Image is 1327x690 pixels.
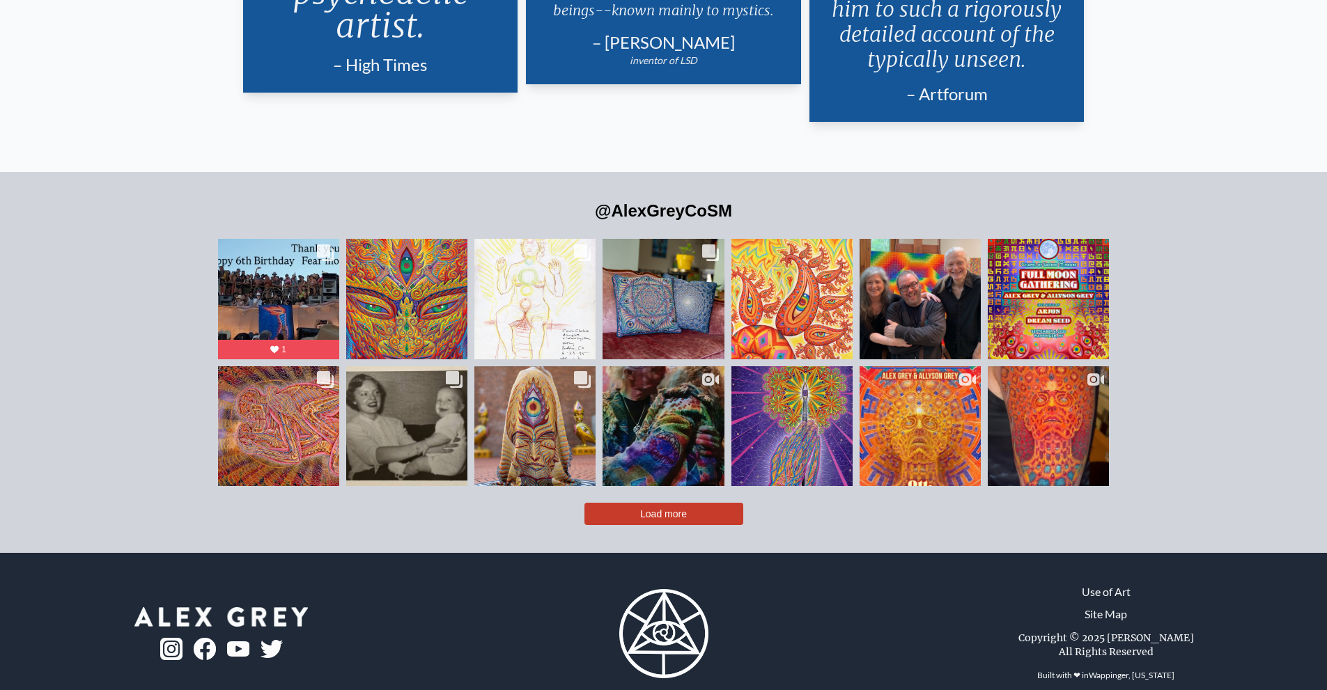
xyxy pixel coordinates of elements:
img: Welcoming back @ottsonic for our 2025 OTTumnal Equinox Celestial Celebration... [841,238,999,359]
img: Autumnal Equinox Celestial Celebration 🗓 September 20, 2025 📍 @chapelofsacr... [859,317,981,535]
a: Cozy up, and get a surprise, too! For a limited time, every Art Blanket orde... [474,366,596,486]
img: A Psychomicrograph is an imagined tiny area, as in this microscopic detail of... [731,222,853,375]
button: Load more posts [584,503,743,525]
img: My mother, Jane Alison Stewart Velzy, was born on this day in 1923. The first... [323,366,492,487]
em: inventor of LSD [630,54,697,66]
a: Use of Art [1082,583,1131,600]
a: Back to school! Cozy up your space with NEW Woven Pillows by @AlexGreyCoSM & ... [603,239,724,359]
img: The Shining One is an angelic ally with flaming skin that I met in the divine... [346,222,468,375]
a: Site Map [1085,606,1127,622]
a: In the center of the couple a subtle crystalline Shri yantra, one of the most... [218,366,339,486]
img: Cozy up, and get a surprise, too! For a limited time, every Art Blanket orde... [474,350,596,503]
img: Step inside a psychedelic wonderland at City of Gods by @alexgreycosm & @ally... [602,317,724,535]
img: Six years ago today we had a listening party for the release of the incredibl... [170,238,387,359]
a: Autumnal Equinox Celestial Celebration 🗓 September 20, 2025 📍 @chapelofsacr... [860,366,981,486]
a: "Angel Brush" portrays an artist’s praying hands wielding a brush, with tiny ... [731,366,853,486]
img: "Angel Brush" portrays an artist’s praying hands wielding a brush, with tiny ... [731,350,853,503]
div: All Rights Reserved [1059,645,1154,659]
img: In the center of the couple a subtle crystalline Shri yantra, one of the most... [217,366,340,487]
a: Welcoming back @ottsonic for our 2025 OTTumnal Equinox Celestial Celebration... [860,239,981,359]
img: ig-logo.png [160,638,183,660]
a: This will be the 30th year we have held the Body & Soul Art Intensive! Seats ... [474,239,596,359]
img: Back to school! Cozy up your space with NEW Woven Pillows by @AlexGreyCoSM & ... [602,222,724,375]
span: 1 [281,343,286,356]
a: Wappinger, [US_STATE] [1089,670,1174,680]
a: Step inside a psychedelic wonderland at City of Gods by @alexgreycosm & @ally... [603,366,724,486]
img: twitter-logo.png [261,640,283,658]
img: This will be the 30th year we have held the Body & Soul Art Intensive! Seats ... [474,222,596,375]
img: youtube-logo.png [227,641,249,657]
img: You’re Invited to the September Full Moon Gathering! 🔗Grab your Early Bird ... [987,222,1110,375]
img: SUPER STOKED on this @alexgreycosm project! I have around 10hrs on this piece... [987,317,1110,535]
div: – [PERSON_NAME] [543,31,784,54]
a: SUPER STOKED on this @alexgreycosm project! I have around 10hrs on this piece... [988,366,1109,486]
div: – High Times [260,54,502,76]
a: My mother, Jane Alison Stewart Velzy, was born on this day in 1923. The first... [346,366,467,486]
a: You’re Invited to the September Full Moon Gathering! 🔗Grab your Early Bird ... [988,239,1109,359]
span: Load more [640,508,687,519]
div: – Artforum [826,83,1068,105]
div: Copyright © 2025 [PERSON_NAME] [1018,631,1194,645]
a: A Psychomicrograph is an imagined tiny area, as in this microscopic detail of... [731,239,853,359]
a: Six years ago today we had a listening party for the release of the incredibl... [218,239,339,359]
div: Built with ❤ in [1032,664,1180,687]
a: The Shining One is an angelic ally with flaming skin that I met in the divine... [346,239,467,359]
img: fb-logo.png [194,638,216,660]
a: @AlexGreyCoSM [595,201,732,220]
